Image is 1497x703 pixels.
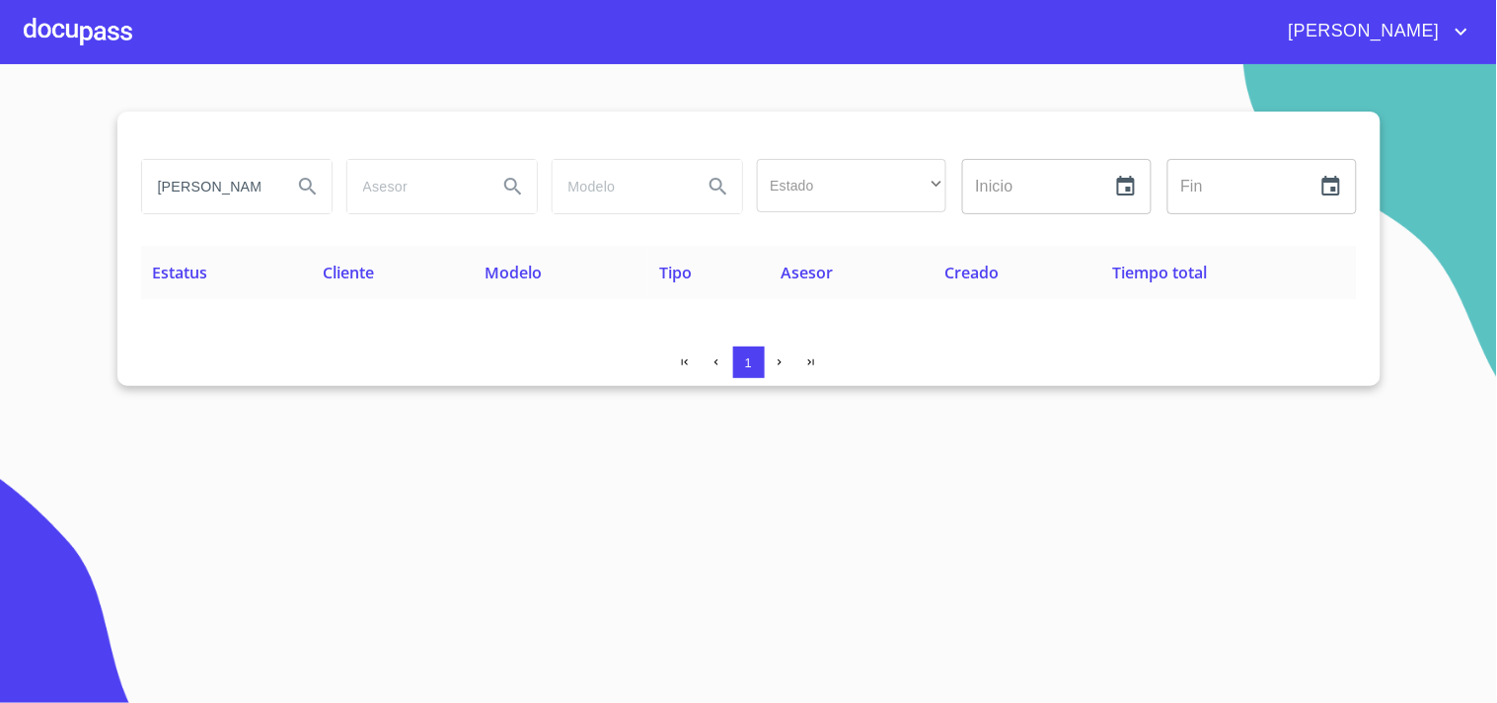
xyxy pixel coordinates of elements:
[1274,16,1450,47] span: [PERSON_NAME]
[284,163,332,210] button: Search
[695,163,742,210] button: Search
[781,262,833,283] span: Asesor
[323,262,374,283] span: Cliente
[489,163,537,210] button: Search
[1274,16,1473,47] button: account of current user
[347,160,482,213] input: search
[745,355,752,370] span: 1
[142,160,276,213] input: search
[485,262,542,283] span: Modelo
[757,159,946,212] div: ​
[153,262,208,283] span: Estatus
[659,262,692,283] span: Tipo
[733,347,765,378] button: 1
[1113,262,1208,283] span: Tiempo total
[553,160,687,213] input: search
[944,262,999,283] span: Creado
